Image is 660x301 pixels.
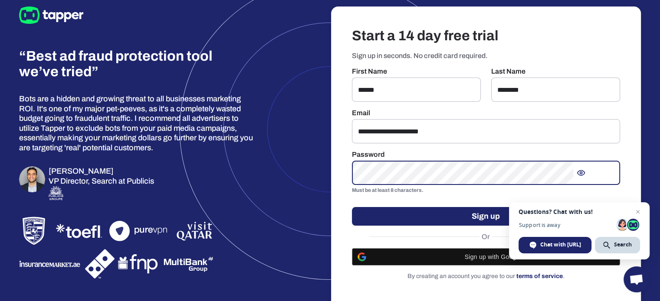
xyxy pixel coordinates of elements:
[352,207,621,226] button: Sign up
[540,241,581,249] span: Chat with [URL]
[19,94,255,152] p: Bots are a hidden and growing threat to all businesses marketing ROI. It's one of my major pet-pe...
[491,67,620,76] p: Last Name
[573,165,589,181] button: Show password
[352,27,621,45] h3: Start a 14 day free trial
[519,222,613,228] span: Support is away
[85,249,115,278] img: Dominos
[175,220,213,242] img: VisitQatar
[163,253,213,275] img: Multibank
[624,266,650,292] a: Open chat
[19,258,82,270] img: InsuranceMarket
[352,67,481,76] p: First Name
[52,220,106,242] img: TOEFL
[371,253,615,260] span: Sign up with Google
[352,186,621,195] p: Must be at least 8 characters.
[49,186,63,200] img: Publicis
[595,237,640,253] span: Search
[19,166,45,192] img: Omar Zahriyeh
[49,166,154,176] h6: [PERSON_NAME]
[352,150,621,159] p: Password
[352,109,621,117] p: Email
[352,52,621,60] p: Sign up in seconds. No credit card required.
[479,233,492,241] span: Or
[519,208,640,215] span: Questions? Chat with us!
[49,176,154,186] p: VP Director, Search at Publicis
[519,237,591,253] span: Chat with [URL]
[352,248,621,265] button: Sign up with Google
[109,221,172,241] img: PureVPN
[614,241,632,249] span: Search
[118,252,160,276] img: FNP
[19,216,49,246] img: Porsche
[19,49,217,81] h3: “Best ad fraud protection tool we’ve tried”
[352,272,621,280] p: By creating an account you agree to our .
[516,273,563,279] a: terms of service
